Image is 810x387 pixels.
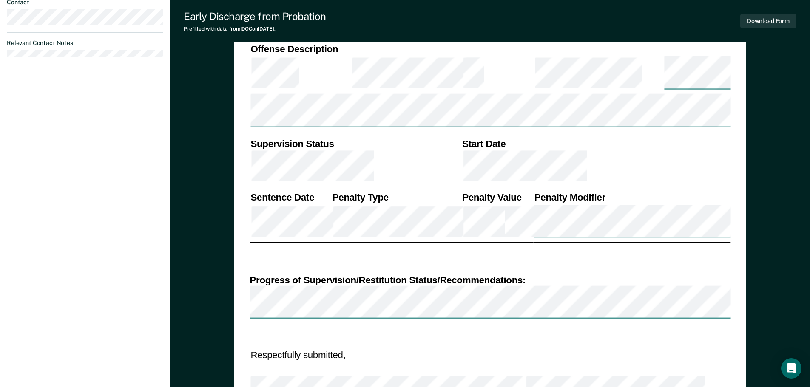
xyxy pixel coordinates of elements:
td: Respectfully submitted, [250,347,524,362]
div: Prefilled with data from IDOC on [DATE] . [184,26,326,32]
dt: Relevant Contact Notes [7,40,163,47]
th: Penalty Value [461,192,534,204]
div: Early Discharge from Probation [184,10,326,23]
th: Sentence Date [250,192,331,204]
div: Open Intercom Messenger [781,358,801,379]
button: Download Form [740,14,796,28]
th: Penalty Type [331,192,461,204]
th: Supervision Status [250,138,461,150]
th: Penalty Modifier [533,192,730,204]
div: Progress of Supervision/Restitution Status/Recommendations: [250,274,730,286]
th: Offense Description [250,43,351,55]
th: Start Date [461,138,730,150]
